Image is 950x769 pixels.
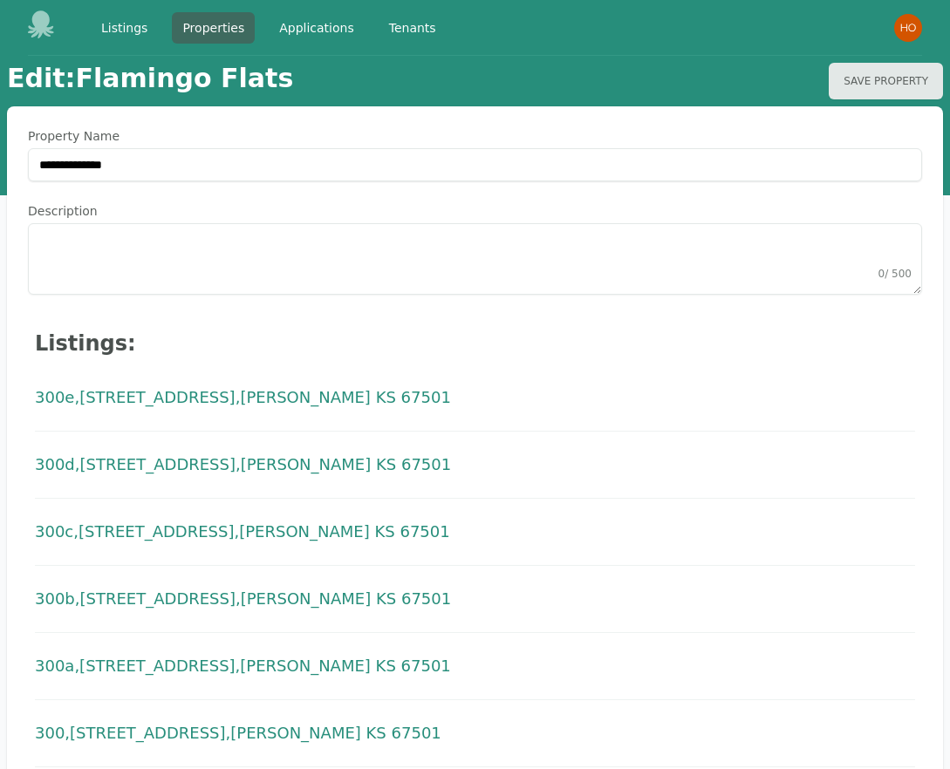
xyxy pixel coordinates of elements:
[240,654,451,678] span: [PERSON_NAME] KS 67501
[230,721,441,745] span: [PERSON_NAME] KS 67501
[35,587,451,611] span: 300b, [STREET_ADDRESS] ,
[35,654,451,678] a: 300a,[STREET_ADDRESS],[PERSON_NAME] KS 67501
[35,453,451,477] span: 300d, [STREET_ADDRESS] ,
[875,260,915,288] div: 0 / 500
[91,12,158,44] a: Listings
[28,127,922,145] label: Property Name
[35,721,441,745] a: 300,[STREET_ADDRESS],[PERSON_NAME] KS 67501
[35,385,451,410] span: 300e, [STREET_ADDRESS] ,
[172,12,255,44] a: Properties
[241,587,452,611] span: [PERSON_NAME] KS 67501
[829,63,943,99] button: Save Property
[35,385,451,410] a: 300e,[STREET_ADDRESS],[PERSON_NAME] KS 67501
[35,453,451,477] a: 300d,[STREET_ADDRESS],[PERSON_NAME] KS 67501
[240,385,451,410] span: [PERSON_NAME] KS 67501
[35,330,915,357] h1: Listings:
[35,520,450,544] span: 300c, [STREET_ADDRESS] ,
[241,453,452,477] span: [PERSON_NAME] KS 67501
[7,63,293,99] h1: Edit : Flamingo Flats
[35,654,451,678] span: 300a, [STREET_ADDRESS] ,
[28,202,922,220] label: Description
[35,520,450,544] a: 300c,[STREET_ADDRESS],[PERSON_NAME] KS 67501
[379,12,447,44] a: Tenants
[35,587,451,611] a: 300b,[STREET_ADDRESS],[PERSON_NAME] KS 67501
[269,12,365,44] a: Applications
[239,520,450,544] span: [PERSON_NAME] KS 67501
[35,721,441,745] span: 300, [STREET_ADDRESS] ,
